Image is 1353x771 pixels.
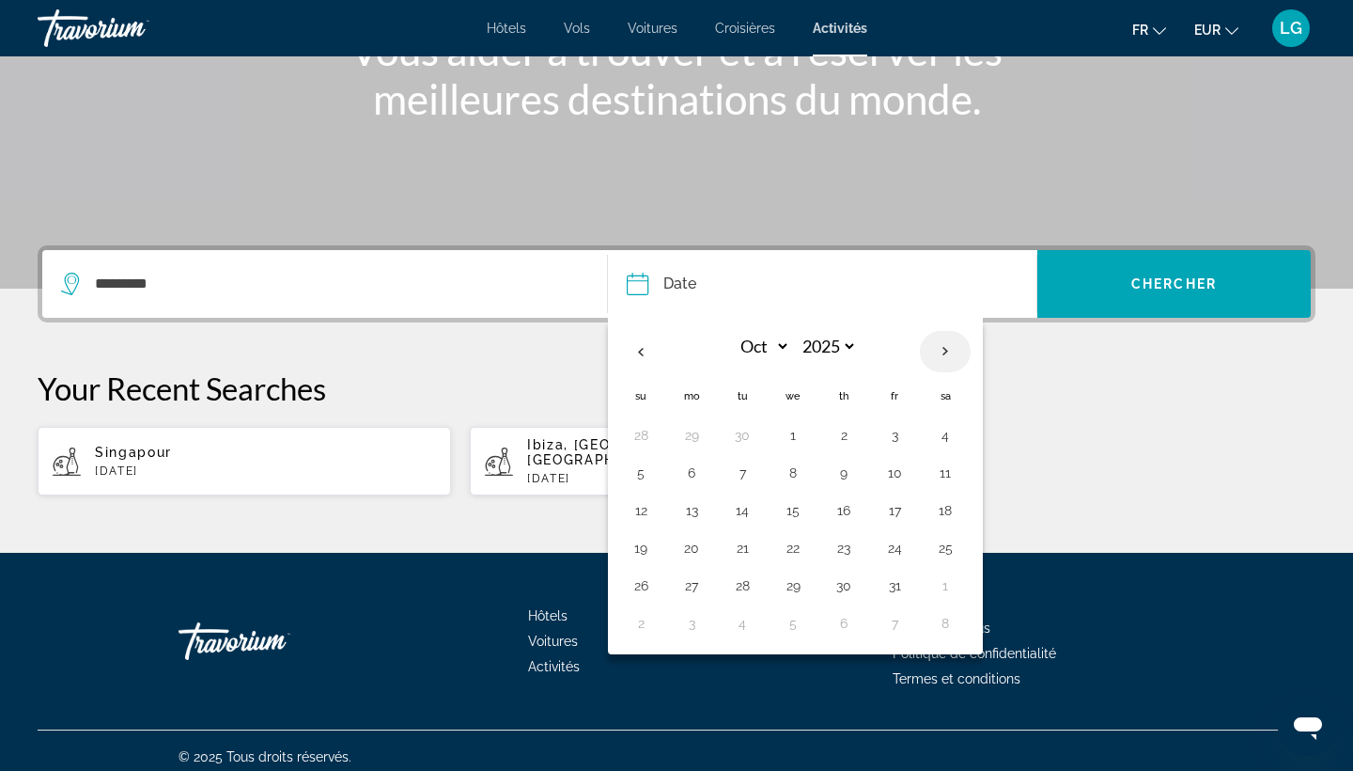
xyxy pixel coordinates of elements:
[564,21,590,36] a: Vols
[829,610,859,637] button: Day 6
[879,497,910,524] button: Day 17
[893,671,1020,686] a: Termes et conditions
[1037,250,1311,318] button: Chercher
[727,535,757,561] button: Day 21
[615,330,666,373] button: Previous month
[676,497,707,524] button: Day 13
[1280,19,1302,38] span: LG
[796,330,857,363] select: Select year
[324,25,1029,123] h1: Vous aider à trouver et à réserver les meilleures destinations du monde.
[179,749,351,764] span: © 2025 Tous droits réservés.
[626,422,656,448] button: Day 28
[38,370,1315,407] p: Your Recent Searches
[778,573,808,599] button: Day 29
[1131,276,1217,291] span: Chercher
[38,426,451,496] button: Singapour[DATE]
[930,573,960,599] button: Day 1
[627,250,1036,318] button: Date
[920,330,971,373] button: Next month
[676,610,707,637] button: Day 3
[715,21,775,36] a: Croisières
[879,573,910,599] button: Day 31
[626,573,656,599] button: Day 26
[727,497,757,524] button: Day 14
[813,21,867,36] a: Activités
[930,422,960,448] button: Day 4
[38,4,225,53] a: Travorium
[727,573,757,599] button: Day 28
[487,21,526,36] a: Hôtels
[930,497,960,524] button: Day 18
[829,422,859,448] button: Day 2
[1278,696,1338,756] iframe: Bouton de lancement de la fenêtre de messagerie
[528,634,578,649] a: Voitures
[1194,16,1238,43] button: Change currency
[729,330,790,363] select: Select month
[778,497,808,524] button: Day 15
[727,422,757,448] button: Day 30
[179,613,366,669] a: Travorium
[829,497,859,524] button: Day 16
[1194,23,1221,38] span: EUR
[676,422,707,448] button: Day 29
[778,610,808,637] button: Day 5
[527,472,868,485] p: [DATE]
[676,460,707,486] button: Day 6
[727,460,757,486] button: Day 7
[42,250,1311,318] div: Search widget
[879,460,910,486] button: Day 10
[879,422,910,448] button: Day 3
[930,535,960,561] button: Day 25
[676,573,707,599] button: Day 27
[626,535,656,561] button: Day 19
[470,426,883,496] button: Ibiza, [GEOGRAPHIC_DATA], [GEOGRAPHIC_DATA][DATE]
[528,659,580,674] a: Activités
[879,535,910,561] button: Day 24
[778,460,808,486] button: Day 8
[95,464,436,478] p: [DATE]
[727,610,757,637] button: Day 4
[778,422,808,448] button: Day 1
[628,21,677,36] a: Voitures
[930,610,960,637] button: Day 8
[829,573,859,599] button: Day 30
[626,610,656,637] button: Day 2
[1132,23,1148,38] span: fr
[528,608,568,623] a: Hôtels
[1132,16,1166,43] button: Change language
[778,535,808,561] button: Day 22
[676,535,707,561] button: Day 20
[829,535,859,561] button: Day 23
[527,437,736,467] span: Ibiza, [GEOGRAPHIC_DATA], [GEOGRAPHIC_DATA]
[626,497,656,524] button: Day 12
[1267,8,1315,48] button: User Menu
[879,610,910,637] button: Day 7
[626,460,656,486] button: Day 5
[930,460,960,486] button: Day 11
[95,445,172,460] span: Singapour
[829,460,859,486] button: Day 9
